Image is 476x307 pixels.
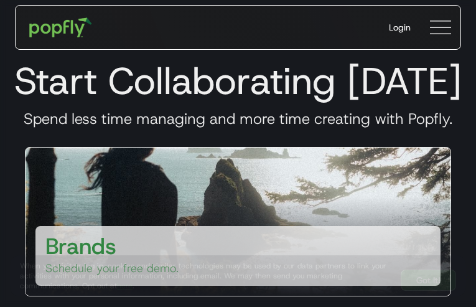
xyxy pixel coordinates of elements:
a: here [117,281,133,291]
h3: Spend less time managing and more time creating with Popfly. [10,110,466,128]
div: Login [389,21,411,34]
a: home [21,9,101,46]
h3: Brands [45,231,116,261]
a: Login [379,11,421,44]
div: When you visit or log in, cookies and similar technologies may be used by our data partners to li... [20,261,391,291]
a: Got It! [401,270,456,291]
h1: Start Collaborating [DATE] [10,59,466,103]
